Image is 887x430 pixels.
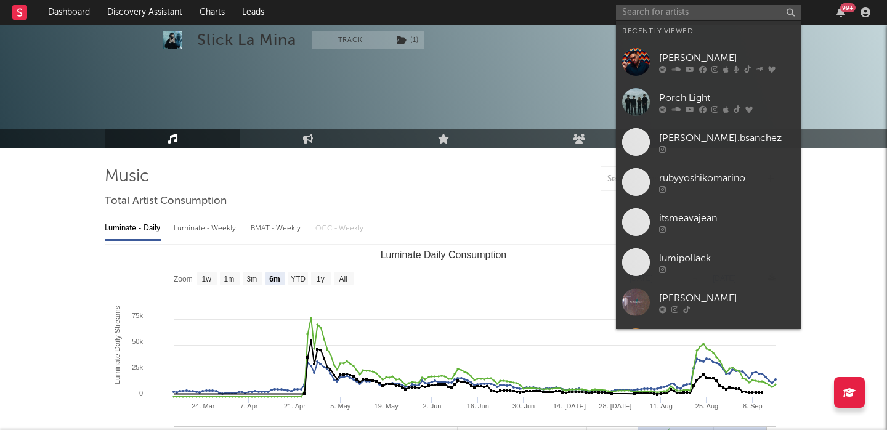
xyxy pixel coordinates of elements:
[269,275,280,283] text: 6m
[389,31,425,49] span: ( 1 )
[247,275,257,283] text: 3m
[695,402,718,410] text: 25. Aug
[423,402,441,410] text: 2. Jun
[616,42,801,82] a: [PERSON_NAME]
[132,338,143,345] text: 50k
[291,275,306,283] text: YTD
[616,322,801,362] a: [PERSON_NAME]
[251,218,303,239] div: BMAT - Weekly
[659,131,795,145] div: [PERSON_NAME].bsanchez
[599,402,631,410] text: 28. [DATE]
[240,402,258,410] text: 7. Apr
[312,31,389,49] button: Track
[553,402,586,410] text: 14. [DATE]
[616,162,801,202] a: rubyyoshikomarino
[840,3,856,12] div: 99 +
[622,24,795,39] div: Recently Viewed
[224,275,235,283] text: 1m
[317,275,325,283] text: 1y
[174,275,193,283] text: Zoom
[132,363,143,371] text: 25k
[132,312,143,319] text: 75k
[659,291,795,306] div: [PERSON_NAME]
[616,5,801,20] input: Search for artists
[105,218,161,239] div: Luminate - Daily
[467,402,489,410] text: 16. Jun
[197,31,296,49] div: Slick La Mina
[139,389,143,397] text: 0
[743,402,763,410] text: 8. Sep
[649,402,672,410] text: 11. Aug
[616,122,801,162] a: [PERSON_NAME].bsanchez
[836,7,845,17] button: 99+
[381,249,507,260] text: Luminate Daily Consumption
[284,402,306,410] text: 21. Apr
[659,51,795,65] div: [PERSON_NAME]
[389,31,424,49] button: (1)
[616,282,801,322] a: [PERSON_NAME]
[192,402,215,410] text: 24. Mar
[616,82,801,122] a: Porch Light
[659,171,795,185] div: rubyyoshikomarino
[659,211,795,225] div: itsmeavajean
[659,91,795,105] div: Porch Light
[174,218,238,239] div: Luminate - Weekly
[113,306,122,384] text: Luminate Daily Streams
[616,242,801,282] a: lumipollack
[375,402,399,410] text: 19. May
[339,275,347,283] text: All
[105,194,227,209] span: Total Artist Consumption
[330,402,351,410] text: 5. May
[202,275,212,283] text: 1w
[659,251,795,266] div: lumipollack
[616,202,801,242] a: itsmeavajean
[601,174,731,184] input: Search by song name or URL
[512,402,535,410] text: 30. Jun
